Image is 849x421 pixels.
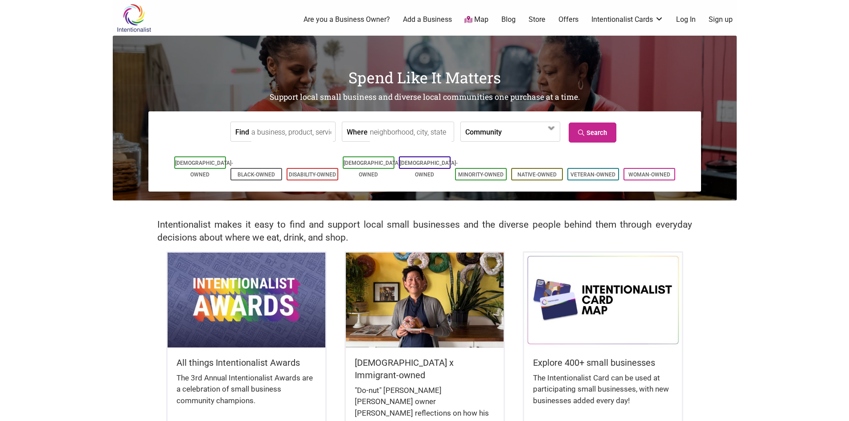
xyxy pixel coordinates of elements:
[400,160,458,178] a: [DEMOGRAPHIC_DATA]-Owned
[347,122,368,141] label: Where
[533,372,673,416] div: The Intentionalist Card can be used at participating small businesses, with new businesses added ...
[176,356,316,369] h5: All things Intentionalist Awards
[676,15,696,25] a: Log In
[464,15,488,25] a: Map
[569,123,616,143] a: Search
[458,172,504,178] a: Minority-Owned
[113,92,737,103] h2: Support local small business and diverse local communities one purchase at a time.
[517,172,557,178] a: Native-Owned
[251,122,333,142] input: a business, product, service
[289,172,336,178] a: Disability-Owned
[591,15,664,25] a: Intentionalist Cards
[113,67,737,88] h1: Spend Like It Matters
[529,15,545,25] a: Store
[157,218,692,244] h2: Intentionalist makes it easy to find and support local small businesses and the diverse people be...
[570,172,615,178] a: Veteran-Owned
[113,4,155,33] img: Intentionalist
[168,253,325,347] img: Intentionalist Awards
[176,372,316,416] div: The 3rd Annual Intentionalist Awards are a celebration of small business community champions.
[355,356,495,381] h5: [DEMOGRAPHIC_DATA] x Immigrant-owned
[533,356,673,369] h5: Explore 400+ small businesses
[344,160,402,178] a: [DEMOGRAPHIC_DATA]-Owned
[501,15,516,25] a: Blog
[709,15,733,25] a: Sign up
[558,15,578,25] a: Offers
[238,172,275,178] a: Black-Owned
[346,253,504,347] img: King Donuts - Hong Chhuor
[175,160,233,178] a: [DEMOGRAPHIC_DATA]-Owned
[370,122,451,142] input: neighborhood, city, state
[304,15,390,25] a: Are you a Business Owner?
[235,122,249,141] label: Find
[524,253,682,347] img: Intentionalist Card Map
[628,172,670,178] a: Woman-Owned
[465,122,502,141] label: Community
[403,15,452,25] a: Add a Business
